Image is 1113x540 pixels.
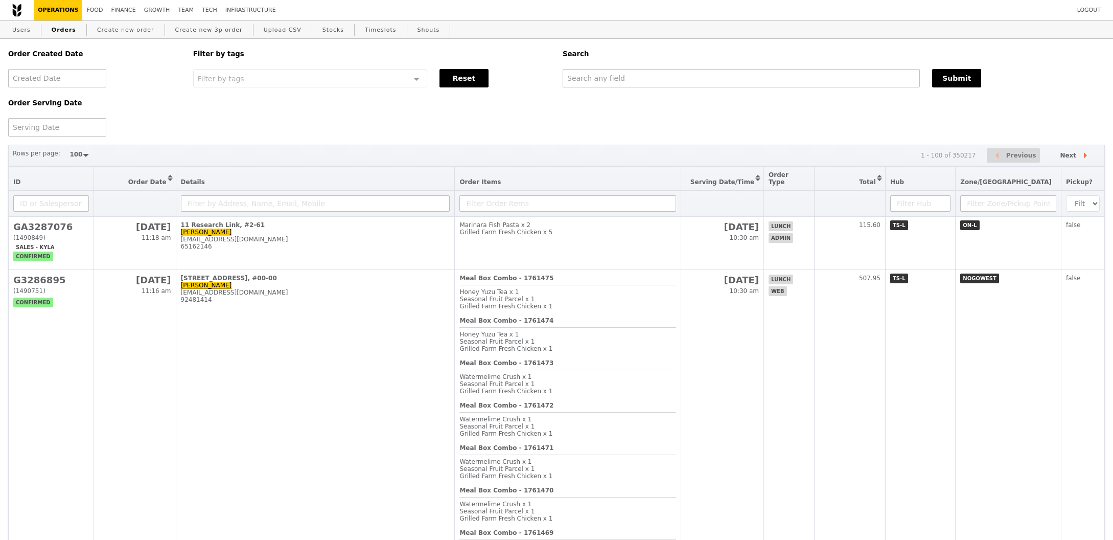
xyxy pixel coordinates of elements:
[563,69,920,87] input: Search any field
[1066,275,1081,282] span: false
[459,221,676,229] div: Marinara Fish Pasta x 2
[459,359,553,367] b: Meal Box Combo - 1761473
[413,21,444,39] a: Shouts
[13,242,57,252] span: Sales - Kyla
[171,21,247,39] a: Create new 3p order
[13,221,89,232] h2: GA3287076
[459,288,519,296] span: Honey Yuzu Tea x 1
[459,296,535,303] span: Seasonal Fruit Parcel x 1
[459,472,552,480] span: Grilled Farm Fresh Chicken x 1
[459,529,553,536] b: Meal Box Combo - 1761469
[459,487,553,494] b: Meal Box Combo - 1761470
[181,275,450,282] div: [STREET_ADDRESS], #00-00
[459,508,535,515] span: Seasonal Fruit Parcel x 1
[48,21,80,39] a: Orders
[12,4,21,17] img: Grain logo
[181,296,450,303] div: 92481414
[769,171,789,186] span: Order Type
[459,402,553,409] b: Meal Box Combo - 1761472
[769,233,793,243] span: admin
[142,234,171,241] span: 11:18 am
[459,430,552,437] span: Grilled Farm Fresh Chicken x 1
[960,178,1052,186] span: Zone/[GEOGRAPHIC_DATA]
[181,195,450,212] input: Filter by Address, Name, Email, Mobile
[318,21,348,39] a: Stocks
[921,152,976,159] div: 1 - 100 of 350217
[1051,148,1100,163] button: Next
[459,444,553,452] b: Meal Box Combo - 1761471
[181,221,450,229] div: 11 Research Link, #2-61
[686,221,759,232] h2: [DATE]
[181,236,450,243] div: [EMAIL_ADDRESS][DOMAIN_NAME]
[13,252,53,261] span: confirmed
[459,195,676,212] input: Filter Order Items
[13,298,53,307] span: confirmed
[459,303,552,310] span: Grilled Farm Fresh Chicken x 1
[932,69,981,87] button: Submit
[13,178,20,186] span: ID
[960,220,979,230] span: ON-L
[8,50,181,58] h5: Order Created Date
[99,221,171,232] h2: [DATE]
[8,21,35,39] a: Users
[459,275,553,282] b: Meal Box Combo - 1761475
[181,178,205,186] span: Details
[13,148,60,159] label: Rows per page:
[459,178,501,186] span: Order Items
[99,275,171,285] h2: [DATE]
[198,74,244,83] span: Filter by tags
[439,69,489,87] button: Reset
[93,21,158,39] a: Create new order
[459,501,531,508] span: Watermelime Crush x 1
[13,275,89,285] h2: G3286895
[13,234,89,241] div: (1490849)
[193,50,550,58] h5: Filter by tags
[181,289,450,296] div: [EMAIL_ADDRESS][DOMAIN_NAME]
[563,50,1105,58] h5: Search
[459,458,531,465] span: Watermelime Crush x 1
[8,99,181,107] h5: Order Serving Date
[859,221,880,229] span: 115.60
[459,345,552,352] span: Grilled Farm Fresh Chicken x 1
[459,423,535,430] span: Seasonal Fruit Parcel x 1
[1060,149,1076,162] span: Next
[769,286,786,296] span: web
[960,274,999,283] span: NOGOWEST
[730,287,759,295] span: 10:30 am
[890,178,904,186] span: Hub
[1066,221,1081,229] span: false
[890,220,908,230] span: TS-L
[769,221,793,231] span: lunch
[142,287,171,295] span: 11:16 am
[459,338,535,345] span: Seasonal Fruit Parcel x 1
[459,380,535,388] span: Seasonal Fruit Parcel x 1
[181,229,232,236] a: [PERSON_NAME]
[459,416,531,423] span: Watermelime Crush x 1
[8,118,106,137] input: Serving Date
[730,234,759,241] span: 10:30 am
[459,515,552,522] span: Grilled Farm Fresh Chicken x 1
[181,282,232,289] a: [PERSON_NAME]
[181,243,450,250] div: 65162146
[769,275,793,284] span: lunch
[859,275,880,282] span: 507.95
[1006,149,1036,162] span: Previous
[459,229,676,236] div: Grilled Farm Fresh Chicken x 5
[361,21,400,39] a: Timeslots
[686,275,759,285] h2: [DATE]
[13,195,89,212] input: ID or Salesperson name
[987,148,1040,163] button: Previous
[459,317,553,324] b: Meal Box Combo - 1761474
[459,465,535,472] span: Seasonal Fruit Parcel x 1
[890,274,908,283] span: TS-L
[890,195,950,212] input: Filter Hub
[13,287,89,295] div: (1490751)
[459,331,519,338] span: Honey Yuzu Tea x 1
[1066,178,1093,186] span: Pickup?
[960,195,1056,212] input: Filter Zone/Pickup Point
[459,373,531,380] span: Watermelime Crush x 1
[8,69,106,87] input: Created Date
[260,21,306,39] a: Upload CSV
[459,388,552,395] span: Grilled Farm Fresh Chicken x 1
